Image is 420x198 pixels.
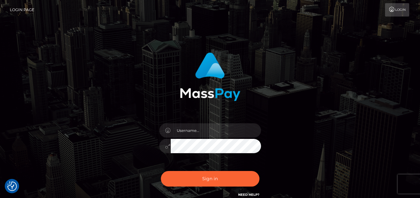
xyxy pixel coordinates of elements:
[171,123,261,138] input: Username...
[161,171,259,187] button: Sign in
[10,3,34,17] a: Login Page
[385,3,409,17] a: Login
[7,181,17,191] img: Revisit consent button
[7,181,17,191] button: Consent Preferences
[238,193,259,197] a: Need Help?
[180,52,240,101] img: MassPay Login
